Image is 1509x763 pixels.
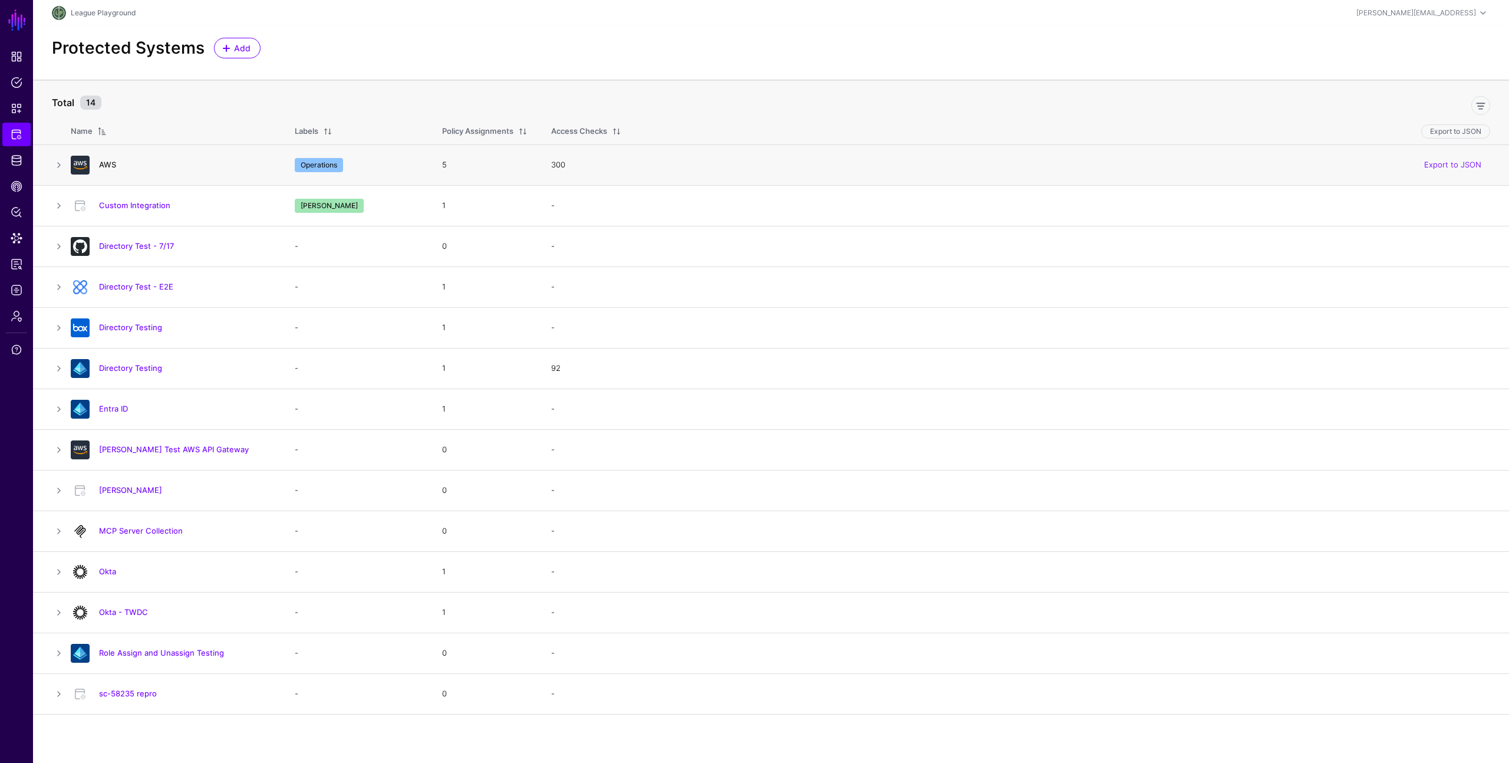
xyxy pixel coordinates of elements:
[52,6,66,20] img: svg+xml;base64,PHN2ZyB3aWR0aD0iNDQwIiBoZWlnaHQ9IjQ0MCIgdmlld0JveD0iMCAwIDQ0MCA0NDAiIGZpbGw9Im5vbm...
[551,200,1490,212] div: -
[214,38,261,58] a: Add
[80,96,101,110] small: 14
[11,103,22,114] span: Snippets
[99,526,183,535] a: MCP Server Collection
[99,200,170,210] a: Custom Integration
[11,344,22,356] span: Support
[71,318,90,337] img: svg+xml;base64,PHN2ZyB3aWR0aD0iNjQiIGhlaWdodD0iNjQiIHZpZXdCb3g9IjAgMCA2NCA2NCIgZmlsbD0ibm9uZSIgeG...
[551,322,1490,334] div: -
[11,154,22,166] span: Identity Data Fabric
[551,241,1490,252] div: -
[99,363,162,373] a: Directory Testing
[1424,160,1481,169] a: Export to JSON
[71,126,93,137] div: Name
[1356,8,1476,18] div: [PERSON_NAME][EMAIL_ADDRESS]
[283,429,430,470] td: -
[2,175,31,198] a: CAEP Hub
[430,389,539,429] td: 1
[551,607,1490,619] div: -
[551,444,1490,456] div: -
[430,592,539,633] td: 1
[71,644,90,663] img: svg+xml;base64,PHN2ZyB3aWR0aD0iNjQiIGhlaWdodD0iNjQiIHZpZXdCb3g9IjAgMCA2NCA2NCIgZmlsbD0ibm9uZSIgeG...
[283,470,430,511] td: -
[551,363,1490,374] div: 92
[2,226,31,250] a: Data Lens
[71,522,90,541] img: svg+xml;base64,PHN2ZyB3aWR0aD0iNjQiIGhlaWdodD0iNjQiIHZpZXdCb3g9IjAgMCA2NCA2NCIgZmlsbD0ibm9uZSIgeG...
[430,185,539,226] td: 1
[283,267,430,307] td: -
[430,429,539,470] td: 0
[11,129,22,140] span: Protected Systems
[99,689,157,698] a: sc-58235 repro
[430,307,539,348] td: 1
[99,160,116,169] a: AWS
[99,607,148,617] a: Okta - TWDC
[2,45,31,68] a: Dashboard
[11,258,22,270] span: Reports
[11,232,22,244] span: Data Lens
[551,688,1490,700] div: -
[11,206,22,218] span: Policy Lens
[52,97,74,108] strong: Total
[71,440,90,459] img: svg+xml;base64,PHN2ZyB3aWR0aD0iNjQiIGhlaWdodD0iNjQiIHZpZXdCb3g9IjAgMCA2NCA2NCIgZmlsbD0ibm9uZSIgeG...
[71,359,90,378] img: svg+xml;base64,PHN2ZyB3aWR0aD0iNjQiIGhlaWdodD0iNjQiIHZpZXdCb3g9IjAgMCA2NCA2NCIgZmlsbD0ibm9uZSIgeG...
[2,278,31,302] a: Logs
[283,511,430,551] td: -
[11,284,22,296] span: Logs
[551,647,1490,659] div: -
[551,126,607,137] div: Access Checks
[2,123,31,146] a: Protected Systems
[11,51,22,63] span: Dashboard
[99,648,224,657] a: Role Assign and Unassign Testing
[71,603,90,622] img: svg+xml;base64,PHN2ZyB3aWR0aD0iNjQiIGhlaWdodD0iNjQiIHZpZXdCb3g9IjAgMCA2NCA2NCIgZmlsbD0ibm9uZSIgeG...
[52,38,205,58] h2: Protected Systems
[2,304,31,328] a: Admin
[283,633,430,673] td: -
[430,511,539,551] td: 0
[551,281,1490,293] div: -
[430,348,539,389] td: 1
[283,592,430,633] td: -
[99,445,249,454] a: [PERSON_NAME] Test AWS API Gateway
[430,673,539,714] td: 0
[430,144,539,185] td: 5
[551,403,1490,415] div: -
[2,149,31,172] a: Identity Data Fabric
[551,159,1490,171] div: 300
[71,237,90,256] img: svg+xml;base64,PHN2ZyB3aWR0aD0iNjQiIGhlaWdodD0iNjQiIHZpZXdCb3g9IjAgMCA2NCA2NCIgZmlsbD0ibm9uZSIgeG...
[2,200,31,224] a: Policy Lens
[1421,124,1490,139] button: Export to JSON
[233,42,252,54] span: Add
[283,307,430,348] td: -
[2,252,31,276] a: Reports
[99,282,173,291] a: Directory Test - E2E
[7,7,27,33] a: SGNL
[99,241,174,251] a: Directory Test - 7/17
[11,310,22,322] span: Admin
[71,156,90,175] img: svg+xml;base64,PHN2ZyB3aWR0aD0iNjQiIGhlaWdodD0iNjQiIHZpZXdCb3g9IjAgMCA2NCA2NCIgZmlsbD0ibm9uZSIgeG...
[551,566,1490,578] div: -
[71,278,90,297] img: svg+xml;base64,PHN2ZyB3aWR0aD0iNjQiIGhlaWdodD0iNjQiIHZpZXdCb3g9IjAgMCA2NCA2NCIgZmlsbD0ibm9uZSIgeG...
[99,404,128,413] a: Entra ID
[430,470,539,511] td: 0
[71,400,90,419] img: svg+xml;base64,PHN2ZyB3aWR0aD0iNjQiIGhlaWdodD0iNjQiIHZpZXdCb3g9IjAgMCA2NCA2NCIgZmlsbD0ibm9uZSIgeG...
[71,563,90,581] img: svg+xml;base64,PHN2ZyB3aWR0aD0iNjQiIGhlaWdodD0iNjQiIHZpZXdCb3g9IjAgMCA2NCA2NCIgZmlsbD0ibm9uZSIgeG...
[283,226,430,267] td: -
[295,126,318,137] div: Labels
[430,633,539,673] td: 0
[11,77,22,88] span: Policies
[99,567,116,576] a: Okta
[71,8,136,17] a: League Playground
[99,485,162,495] a: [PERSON_NAME]
[295,199,364,213] span: [PERSON_NAME]
[430,267,539,307] td: 1
[295,158,343,172] span: Operations
[283,673,430,714] td: -
[283,348,430,389] td: -
[551,525,1490,537] div: -
[11,180,22,192] span: CAEP Hub
[2,71,31,94] a: Policies
[99,323,162,332] a: Directory Testing
[283,389,430,429] td: -
[430,226,539,267] td: 0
